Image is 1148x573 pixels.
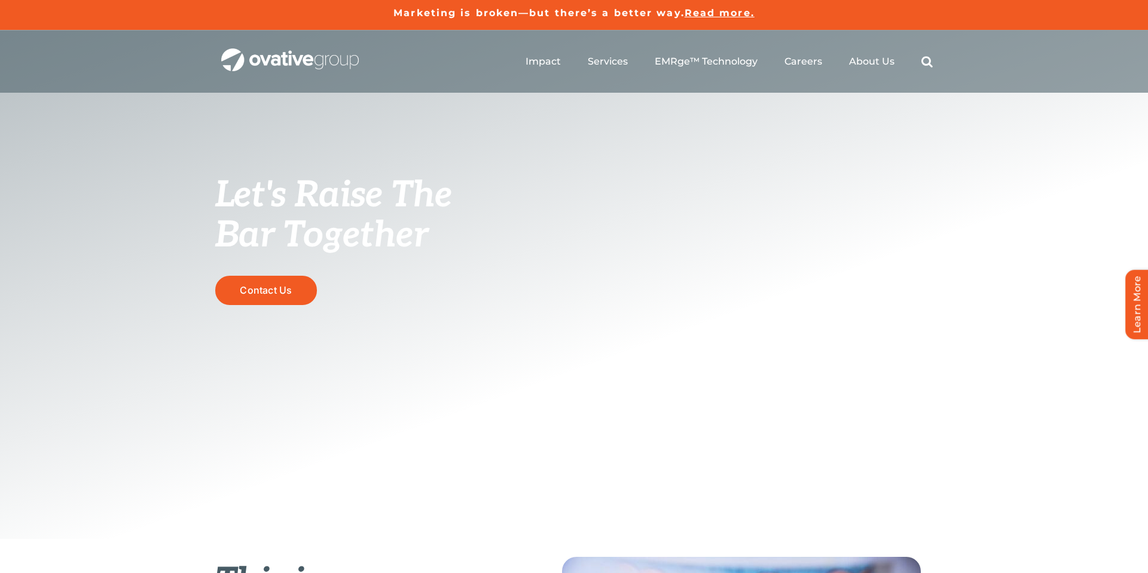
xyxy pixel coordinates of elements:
a: Search [921,56,933,68]
span: Let's Raise The [215,174,453,217]
a: Services [588,56,628,68]
a: Contact Us [215,276,317,305]
a: Impact [526,56,561,68]
a: Marketing is broken—but there’s a better way. [393,7,685,19]
a: Careers [784,56,822,68]
a: About Us [849,56,894,68]
a: OG_Full_horizontal_WHT [221,47,359,59]
a: EMRge™ Technology [655,56,758,68]
a: Read more. [685,7,755,19]
span: Bar Together [215,214,428,257]
span: Contact Us [240,285,292,296]
nav: Menu [526,42,933,81]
